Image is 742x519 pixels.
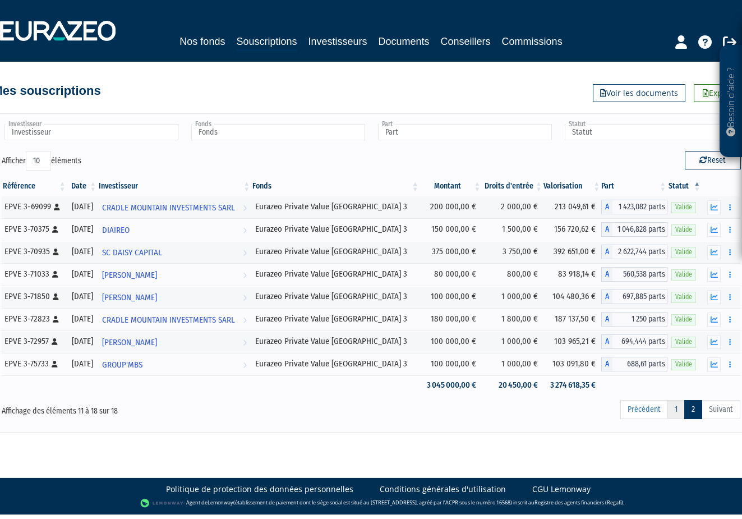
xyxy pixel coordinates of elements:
i: [Français] Personne physique [52,361,58,368]
div: Eurazeo Private Value [GEOGRAPHIC_DATA] 3 [255,313,416,325]
span: A [601,267,612,282]
span: CRADLE MOUNTAIN INVESTMENTS SARL [102,310,235,330]
th: Droits d'entrée: activer pour trier la colonne par ordre croissant [482,177,543,196]
div: EPVE 3-75733 [4,358,63,370]
span: Valide [671,292,696,302]
span: DIAIREO [102,220,130,241]
td: 100 000,00 € [420,286,482,308]
div: [DATE] [71,313,94,325]
td: 103 965,21 € [543,330,601,353]
a: Documents [379,34,430,49]
a: CRADLE MOUNTAIN INVESTMENTS SARL [98,308,251,330]
td: 375 000,00 € [420,241,482,263]
a: [PERSON_NAME] [98,263,251,286]
span: 688,61 parts [612,357,667,371]
div: EPVE 3-71850 [4,291,63,302]
a: Précédent [620,400,668,419]
span: [PERSON_NAME] [102,332,157,353]
div: A - Eurazeo Private Value Europe 3 [601,357,667,371]
div: [DATE] [71,291,94,302]
td: 1 000,00 € [482,330,543,353]
div: [DATE] [71,268,94,280]
div: EPVE 3-71033 [4,268,63,280]
span: Valide [671,202,696,213]
span: A [601,222,612,237]
a: Politique de protection des données personnelles [166,484,353,495]
i: Voir l'investisseur [243,265,247,286]
div: EPVE 3-72823 [4,313,63,325]
div: A - Eurazeo Private Value Europe 3 [601,334,667,349]
td: 1 800,00 € [482,308,543,330]
td: 3 274 618,35 € [543,375,601,395]
span: 694,444 parts [612,334,667,349]
a: Voir les documents [593,84,685,102]
div: Eurazeo Private Value [GEOGRAPHIC_DATA] 3 [255,223,416,235]
div: A - Eurazeo Private Value Europe 3 [601,245,667,259]
div: [DATE] [71,223,94,235]
td: 100 000,00 € [420,353,482,375]
span: Valide [671,224,696,235]
a: [PERSON_NAME] [98,286,251,308]
a: Nos fonds [179,34,225,49]
th: Date: activer pour trier la colonne par ordre croissant [67,177,98,196]
i: Voir l'investisseur [243,242,247,263]
th: Part: activer pour trier la colonne par ordre croissant [601,177,667,196]
i: Voir l'investisseur [243,287,247,308]
div: Eurazeo Private Value [GEOGRAPHIC_DATA] 3 [255,201,416,213]
span: 560,538 parts [612,267,667,282]
i: [Français] Personne physique [53,316,59,323]
i: Voir l'investisseur [243,332,247,353]
a: Commissions [502,34,563,49]
span: Valide [671,269,696,280]
td: 100 000,00 € [420,330,482,353]
div: Eurazeo Private Value [GEOGRAPHIC_DATA] 3 [255,246,416,258]
div: - Agent de (établissement de paiement dont le siège social est situé au [STREET_ADDRESS], agréé p... [11,498,731,509]
i: Voir l'investisseur [243,310,247,330]
a: Registre des agents financiers (Regafi) [534,499,623,506]
span: A [601,245,612,259]
td: 83 918,14 € [543,263,601,286]
span: 1 250 parts [612,312,667,327]
div: EPVE 3-70935 [4,246,63,258]
div: Eurazeo Private Value [GEOGRAPHIC_DATA] 3 [255,358,416,370]
div: EPVE 3-72957 [4,336,63,347]
th: Valorisation: activer pour trier la colonne par ordre croissant [543,177,601,196]
td: 103 091,80 € [543,353,601,375]
td: 1 500,00 € [482,218,543,241]
th: Fonds: activer pour trier la colonne par ordre croissant [251,177,420,196]
span: [PERSON_NAME] [102,287,157,308]
td: 3 750,00 € [482,241,543,263]
span: CRADLE MOUNTAIN INVESTMENTS SARL [102,198,235,218]
td: 1 000,00 € [482,353,543,375]
div: EPVE 3-70375 [4,223,63,235]
td: 213 049,61 € [543,196,601,218]
span: 697,885 parts [612,290,667,304]
button: Reset [685,151,741,169]
a: Lemonway [208,499,233,506]
td: 104 480,36 € [543,286,601,308]
td: 187 137,50 € [543,308,601,330]
a: Investisseurs [308,34,367,49]
th: Statut : activer pour trier la colonne par ordre d&eacute;croissant [667,177,702,196]
i: [Français] Personne physique [52,226,58,233]
div: [DATE] [71,201,94,213]
td: 20 450,00 € [482,375,543,395]
td: 800,00 € [482,263,543,286]
th: Montant: activer pour trier la colonne par ordre croissant [420,177,482,196]
span: Valide [671,337,696,347]
a: [PERSON_NAME] [98,330,251,353]
span: 1 423,082 parts [612,200,667,214]
span: A [601,357,612,371]
div: Affichage des éléments 11 à 18 sur 18 [2,399,300,417]
a: Conseillers [441,34,491,49]
div: EPVE 3-69099 [4,201,63,213]
span: SC DAISY CAPITAL [102,242,162,263]
div: Eurazeo Private Value [GEOGRAPHIC_DATA] 3 [255,336,416,347]
span: Valide [671,247,696,258]
span: A [601,334,612,349]
a: SC DAISY CAPITAL [98,241,251,263]
select: Afficheréléments [26,151,51,171]
a: CGU Lemonway [532,484,591,495]
span: Valide [671,359,696,370]
div: A - Eurazeo Private Value Europe 3 [601,222,667,237]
